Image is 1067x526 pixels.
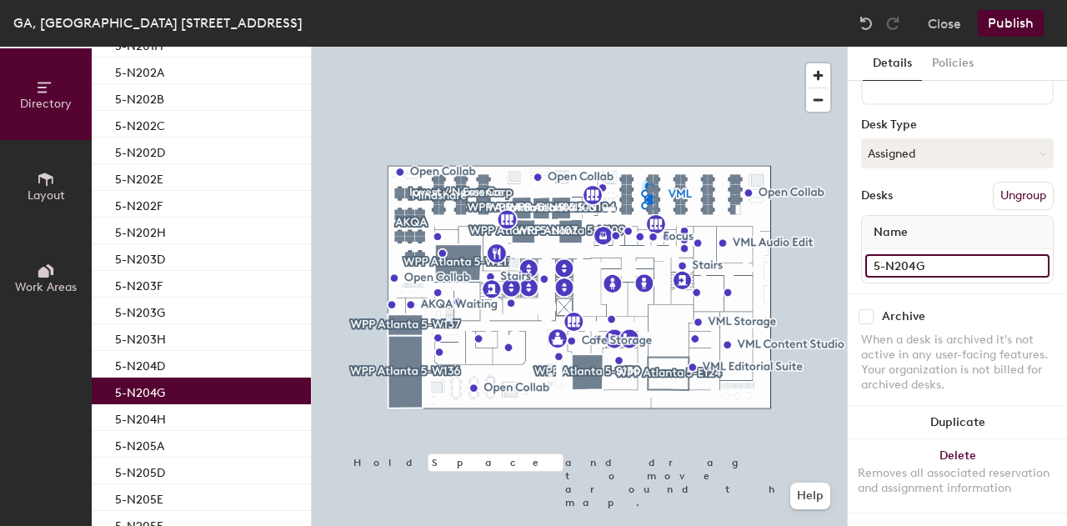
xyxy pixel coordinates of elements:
p: 5-N204G [115,381,165,400]
img: Redo [884,15,901,32]
p: 5-N204H [115,408,166,427]
div: Archive [882,310,925,323]
button: Close [928,10,961,37]
button: Details [863,47,922,81]
p: 5-N202D [115,141,165,160]
input: Unnamed desk [865,254,1049,278]
div: Desks [861,189,893,203]
span: Name [865,218,916,248]
p: 5-N202A [115,61,164,80]
button: Help [790,483,830,509]
p: 5-N203D [115,248,165,267]
div: GA, [GEOGRAPHIC_DATA] [STREET_ADDRESS] [13,13,303,33]
p: 5-N202B [115,88,164,107]
button: Assigned [861,138,1054,168]
p: 5-N203G [115,301,165,320]
p: 5-N202F [115,194,163,213]
p: 5-N202E [115,168,163,187]
span: Directory [20,97,72,111]
button: DeleteRemoves all associated reservation and assignment information [848,439,1067,513]
p: 5-N204D [115,354,165,373]
span: Layout [28,188,65,203]
p: 5-N205E [115,488,163,507]
p: 5-N202C [115,114,165,133]
div: Removes all associated reservation and assignment information [858,466,1057,496]
div: Desk Type [861,118,1054,132]
p: 5-N203H [115,328,166,347]
img: Undo [858,15,874,32]
button: Publish [978,10,1044,37]
div: When a desk is archived it's not active in any user-facing features. Your organization is not bil... [861,333,1054,393]
button: Ungroup [993,182,1054,210]
span: Work Areas [15,280,77,294]
button: Duplicate [848,406,1067,439]
p: 5-N203F [115,274,163,293]
p: 5-N205D [115,461,165,480]
p: 5-N205A [115,434,164,453]
p: 5-N202H [115,221,166,240]
button: Policies [922,47,984,81]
